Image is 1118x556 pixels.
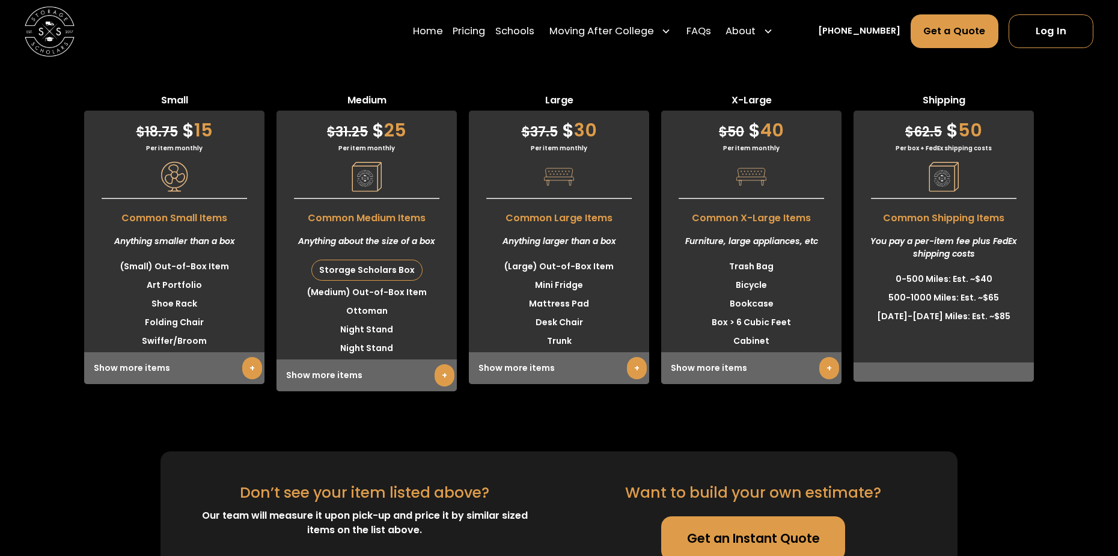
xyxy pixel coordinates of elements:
a: + [435,364,454,386]
img: Pricing Category Icon [736,162,766,192]
a: Pricing [453,14,485,49]
span: Common Large Items [469,205,649,225]
span: $ [372,117,384,143]
a: FAQs [686,14,711,49]
li: Ottoman [276,302,457,320]
li: (Small) Out-of-Box Item [84,257,264,276]
div: Per item monthly [469,144,649,153]
div: Show more items [661,352,842,384]
img: Pricing Category Icon [159,162,189,192]
span: $ [905,123,914,141]
li: Art Portfolio [84,276,264,295]
li: 500-1000 Miles: Est. ~$65 [854,289,1034,307]
div: About [721,14,778,49]
li: Mattress Pad [469,295,649,313]
span: $ [946,117,958,143]
span: Large [469,93,649,111]
div: You pay a per-item fee plus FedEx shipping costs [854,225,1034,270]
a: [PHONE_NUMBER] [818,25,900,38]
div: Anything larger than a box [469,225,649,257]
span: Common Medium Items [276,205,457,225]
li: Desk Chair [469,313,649,332]
img: Storage Scholars main logo [25,6,75,56]
img: Pricing Category Icon [544,162,574,192]
span: 50 [719,123,744,141]
li: Shoe Rack [84,295,264,313]
span: 18.75 [136,123,178,141]
li: (Large) Out-of-Box Item [469,257,649,276]
div: Show more items [84,352,264,384]
a: Get a Quote [911,14,998,48]
div: 15 [84,111,264,144]
li: Mini Fridge [469,276,649,295]
div: Per box + FedEx shipping costs [854,144,1034,153]
div: Show more items [276,359,457,391]
div: 25 [276,111,457,144]
span: Small [84,93,264,111]
span: $ [182,117,194,143]
span: $ [327,123,335,141]
div: 50 [854,111,1034,144]
div: Per item monthly [276,144,457,153]
img: Pricing Category Icon [352,162,382,192]
li: Trunk [469,332,649,350]
li: Folding Chair [84,313,264,332]
div: Per item monthly [661,144,842,153]
span: 62.5 [905,123,942,141]
div: Don’t see your item listed above? [240,481,489,504]
div: Per item monthly [84,144,264,153]
div: Our team will measure it upon pick-up and price it by similar sized items on the list above. [190,509,539,537]
li: Cabinet [661,332,842,350]
a: + [819,357,839,379]
a: + [627,357,647,379]
li: Bookcase [661,295,842,313]
div: 40 [661,111,842,144]
span: $ [136,123,145,141]
div: Show more items [469,352,649,384]
div: Anything about the size of a box [276,225,457,257]
a: Home [413,14,443,49]
span: 31.25 [327,123,368,141]
span: Medium [276,93,457,111]
span: $ [719,123,727,141]
li: Trash Bag [661,257,842,276]
span: $ [522,123,530,141]
li: Night Stand [276,320,457,339]
span: Common X-Large Items [661,205,842,225]
li: Bicycle [661,276,842,295]
li: 0-500 Miles: Est. ~$40 [854,270,1034,289]
div: Moving After College [549,23,654,38]
a: + [242,357,262,379]
div: Anything smaller than a box [84,225,264,257]
img: Pricing Category Icon [929,162,959,192]
div: About [725,23,756,38]
span: X-Large [661,93,842,111]
span: $ [562,117,574,143]
span: Shipping [854,93,1034,111]
span: Common Small Items [84,205,264,225]
li: Swiffer/Broom [84,332,264,350]
div: Furniture, large appliances, etc [661,225,842,257]
li: Night Stand [276,339,457,358]
li: Box > 6 Cubic Feet [661,313,842,332]
a: Schools [495,14,534,49]
li: (Medium) Out-of-Box Item [276,283,457,302]
div: Want to build your own estimate? [625,481,881,504]
div: 30 [469,111,649,144]
a: Log In [1009,14,1093,48]
span: 37.5 [522,123,558,141]
div: Moving After College [544,14,676,49]
span: $ [748,117,760,143]
span: Common Shipping Items [854,205,1034,225]
li: [DATE]-[DATE] Miles: Est. ~$85 [854,307,1034,326]
div: Storage Scholars Box [312,260,422,280]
